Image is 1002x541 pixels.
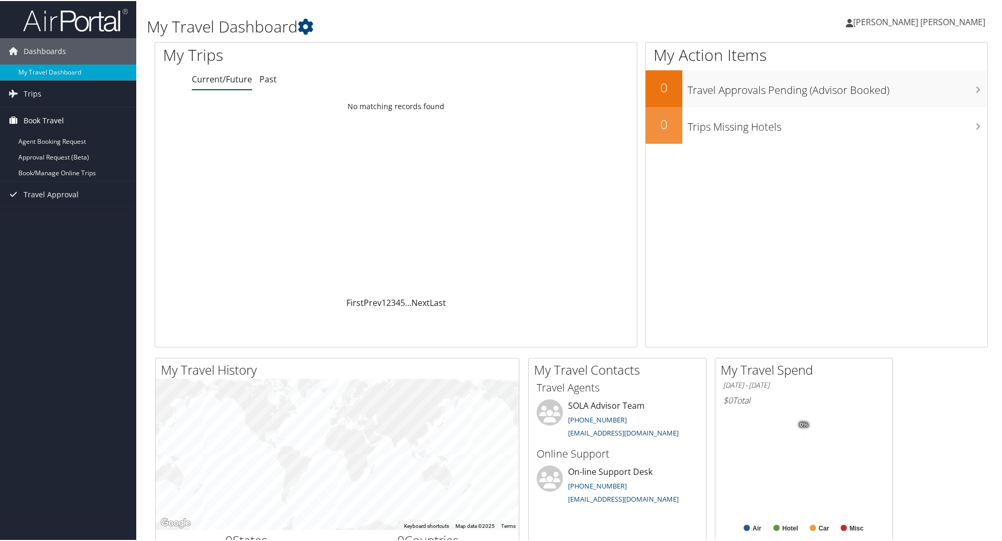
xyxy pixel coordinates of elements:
[155,96,637,115] td: No matching records found
[24,181,79,207] span: Travel Approval
[646,43,987,65] h1: My Action Items
[849,524,864,531] text: Misc
[163,43,428,65] h1: My Trips
[688,113,987,133] h3: Trips Missing Hotels
[753,524,761,531] text: Air
[259,72,277,84] a: Past
[537,379,698,394] h3: Travel Agents
[455,522,495,528] span: Map data ©2025
[721,360,892,378] h2: My Travel Spend
[158,515,193,529] a: Open this area in Google Maps (opens a new window)
[400,296,405,307] a: 5
[688,77,987,97] h3: Travel Approvals Pending (Advisor Booked)
[24,80,41,106] span: Trips
[782,524,798,531] text: Hotel
[646,114,682,132] h2: 0
[161,360,519,378] h2: My Travel History
[158,515,193,529] img: Google
[646,106,987,143] a: 0Trips Missing Hotels
[568,493,679,503] a: [EMAIL_ADDRESS][DOMAIN_NAME]
[147,15,713,37] h1: My Travel Dashboard
[23,7,128,31] img: airportal-logo.png
[646,78,682,96] h2: 0
[430,296,446,307] a: Last
[819,524,829,531] text: Car
[24,37,66,63] span: Dashboards
[568,480,627,490] a: [PHONE_NUMBER]
[396,296,400,307] a: 4
[411,296,430,307] a: Next
[364,296,382,307] a: Prev
[382,296,386,307] a: 1
[24,107,64,133] span: Book Travel
[568,414,627,423] a: [PHONE_NUMBER]
[800,421,808,427] tspan: 0%
[404,522,449,529] button: Keyboard shortcuts
[501,522,516,528] a: Terms (opens in new tab)
[531,398,703,441] li: SOLA Advisor Team
[534,360,706,378] h2: My Travel Contacts
[405,296,411,307] span: …
[537,445,698,460] h3: Online Support
[846,5,996,37] a: [PERSON_NAME] [PERSON_NAME]
[723,394,885,405] h6: Total
[853,15,985,27] span: [PERSON_NAME] [PERSON_NAME]
[346,296,364,307] a: First
[723,394,733,405] span: $0
[192,72,252,84] a: Current/Future
[531,464,703,507] li: On-line Support Desk
[568,427,679,437] a: [EMAIL_ADDRESS][DOMAIN_NAME]
[391,296,396,307] a: 3
[723,379,885,389] h6: [DATE] - [DATE]
[386,296,391,307] a: 2
[646,69,987,106] a: 0Travel Approvals Pending (Advisor Booked)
